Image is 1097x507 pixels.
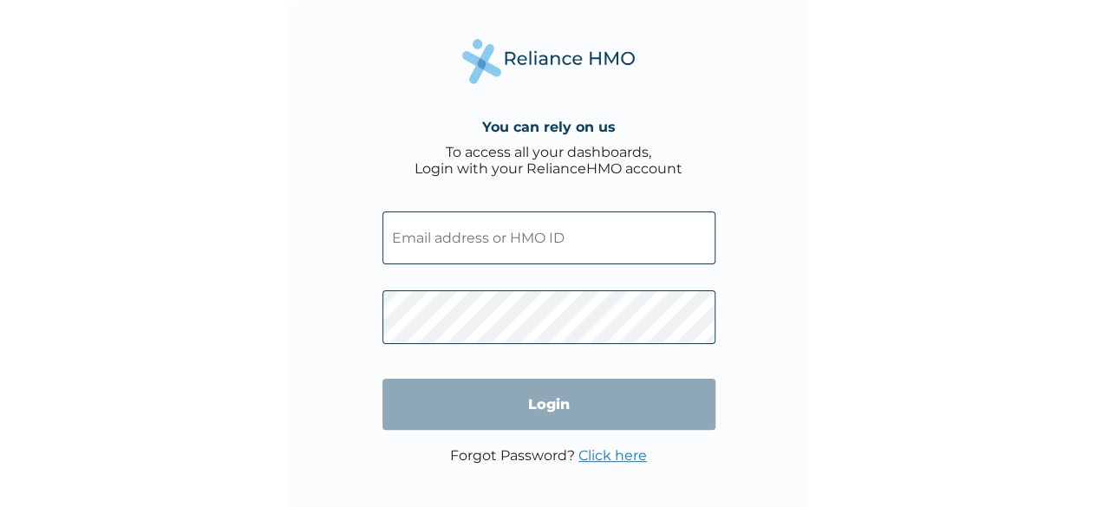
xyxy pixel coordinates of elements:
[462,39,636,83] img: Reliance Health's Logo
[578,447,647,464] a: Click here
[482,119,616,135] h4: You can rely on us
[382,211,715,264] input: Email address or HMO ID
[382,379,715,430] input: Login
[450,447,647,464] p: Forgot Password?
[415,144,682,177] div: To access all your dashboards, Login with your RelianceHMO account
